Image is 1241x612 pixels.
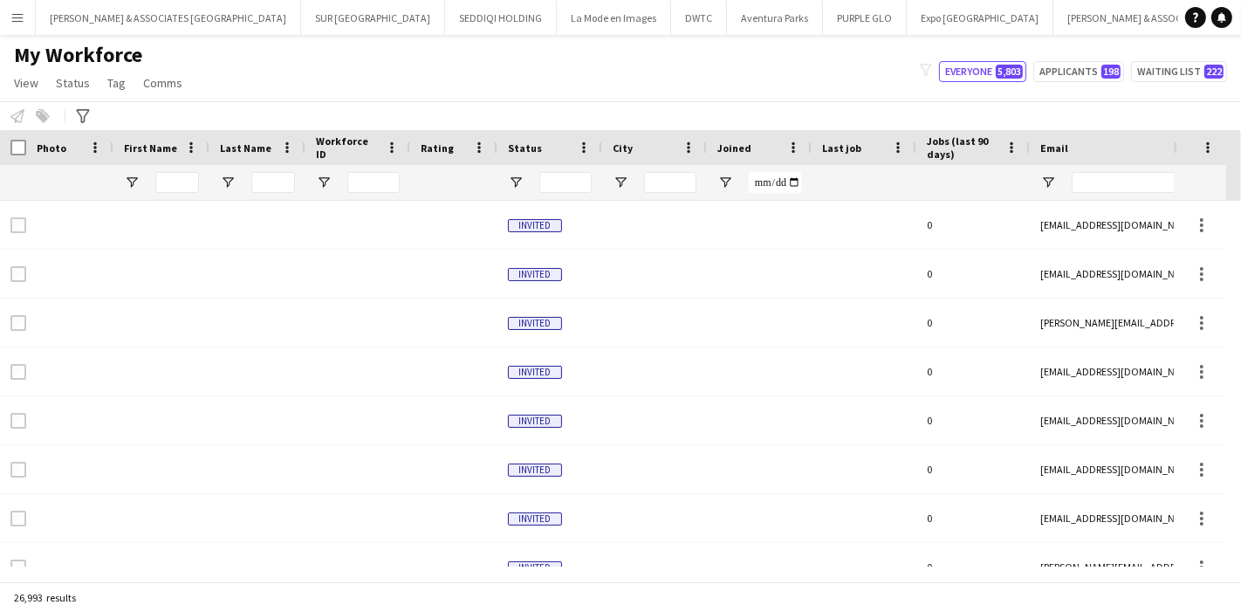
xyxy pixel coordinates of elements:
input: Row Selection is disabled for this row (unchecked) [10,413,26,429]
span: Invited [508,317,562,330]
div: 0 [916,299,1030,347]
a: Tag [100,72,133,94]
span: Invited [508,415,562,428]
span: Tag [107,75,126,91]
a: View [7,72,45,94]
div: 0 [916,250,1030,298]
span: Invited [508,268,562,281]
span: Status [508,141,542,155]
span: Last Name [220,141,271,155]
button: Open Filter Menu [717,175,733,190]
span: 198 [1101,65,1121,79]
button: Aventura Parks [727,1,823,35]
input: Last Name Filter Input [251,172,295,193]
span: 222 [1204,65,1224,79]
div: 0 [916,396,1030,444]
button: La Mode en Images [557,1,671,35]
span: City [613,141,633,155]
input: Row Selection is disabled for this row (unchecked) [10,315,26,331]
button: [PERSON_NAME] & ASSOCIATES KSA [1053,1,1240,35]
button: SEDDIQI HOLDING [445,1,557,35]
span: Jobs (last 90 days) [927,134,998,161]
input: Row Selection is disabled for this row (unchecked) [10,511,26,526]
input: Joined Filter Input [749,172,801,193]
div: 0 [916,445,1030,493]
input: Row Selection is disabled for this row (unchecked) [10,266,26,282]
button: SUR [GEOGRAPHIC_DATA] [301,1,445,35]
span: Last job [822,141,861,155]
span: Invited [508,464,562,477]
span: View [14,75,38,91]
button: Open Filter Menu [508,175,524,190]
button: Open Filter Menu [1040,175,1056,190]
input: First Name Filter Input [155,172,199,193]
div: 0 [916,494,1030,542]
button: Everyone5,803 [939,61,1026,82]
button: Applicants198 [1033,61,1124,82]
span: Invited [508,219,562,232]
span: Joined [717,141,751,155]
div: 0 [916,347,1030,395]
span: 5,803 [996,65,1023,79]
button: Open Filter Menu [316,175,332,190]
input: Row Selection is disabled for this row (unchecked) [10,560,26,575]
button: Waiting list222 [1131,61,1227,82]
div: 0 [916,543,1030,591]
span: Photo [37,141,66,155]
a: Comms [136,72,189,94]
input: City Filter Input [644,172,696,193]
span: Rating [421,141,454,155]
span: Status [56,75,90,91]
button: PURPLE GLO [823,1,907,35]
button: Open Filter Menu [220,175,236,190]
app-action-btn: Advanced filters [72,106,93,127]
button: Open Filter Menu [613,175,628,190]
span: My Workforce [14,42,142,68]
input: Status Filter Input [539,172,592,193]
span: Invited [508,512,562,526]
span: Workforce ID [316,134,379,161]
button: Expo [GEOGRAPHIC_DATA] [907,1,1053,35]
input: Row Selection is disabled for this row (unchecked) [10,462,26,478]
span: Comms [143,75,182,91]
div: 0 [916,201,1030,249]
input: Workforce ID Filter Input [347,172,400,193]
span: Invited [508,561,562,574]
span: First Name [124,141,177,155]
input: Row Selection is disabled for this row (unchecked) [10,217,26,233]
button: [PERSON_NAME] & ASSOCIATES [GEOGRAPHIC_DATA] [36,1,301,35]
a: Status [49,72,97,94]
span: Email [1040,141,1068,155]
button: DWTC [671,1,727,35]
button: Open Filter Menu [124,175,140,190]
span: Invited [508,366,562,379]
input: Row Selection is disabled for this row (unchecked) [10,364,26,380]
